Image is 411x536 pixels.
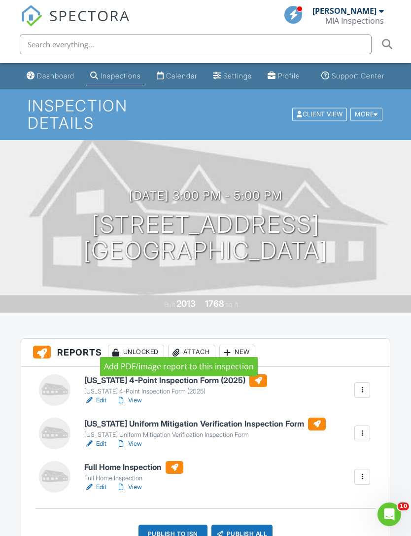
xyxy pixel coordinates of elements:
[20,35,372,54] input: Search everything...
[264,67,304,85] a: Profile
[129,189,282,202] h3: [DATE] 3:00 pm - 5:00 pm
[317,67,388,85] a: Support Center
[84,388,267,395] div: [US_STATE] 4-Point Inspection Form (2025)
[84,374,267,387] h6: [US_STATE] 4-Point Inspection Form (2025)
[223,71,252,80] div: Settings
[168,345,215,360] div: Attach
[312,6,377,16] div: [PERSON_NAME]
[164,301,175,308] span: Built
[332,71,384,80] div: Support Center
[84,482,106,492] a: Edit
[21,339,390,367] h3: Reports
[291,110,349,118] a: Client View
[116,439,142,449] a: View
[84,461,183,483] a: Full Home Inspection Full Home Inspection
[84,374,267,396] a: [US_STATE] 4-Point Inspection Form (2025) [US_STATE] 4-Point Inspection Form (2025)
[49,5,130,26] span: SPECTORA
[350,108,382,121] div: More
[176,298,196,309] div: 2013
[23,67,78,85] a: Dashboard
[84,439,106,449] a: Edit
[325,16,384,26] div: MIA Inspections
[21,5,42,27] img: The Best Home Inspection Software - Spectora
[86,67,145,85] a: Inspections
[83,212,328,264] h1: [STREET_ADDRESS] [GEOGRAPHIC_DATA]
[101,71,141,80] div: Inspections
[116,395,142,405] a: View
[292,108,347,121] div: Client View
[116,482,142,492] a: View
[84,431,326,439] div: [US_STATE] Uniform Mitigation Verification Inspection Form
[84,418,326,439] a: [US_STATE] Uniform Mitigation Verification Inspection Form [US_STATE] Uniform Mitigation Verifica...
[37,71,74,80] div: Dashboard
[153,67,201,85] a: Calendar
[209,67,256,85] a: Settings
[377,502,401,526] iframe: Intercom live chat
[21,13,130,34] a: SPECTORA
[226,301,240,308] span: sq. ft.
[84,474,183,482] div: Full Home Inspection
[219,345,255,360] div: New
[84,395,106,405] a: Edit
[398,502,409,510] span: 10
[28,97,383,132] h1: Inspection Details
[205,298,224,309] div: 1768
[84,461,183,474] h6: Full Home Inspection
[278,71,300,80] div: Profile
[166,71,197,80] div: Calendar
[84,418,326,430] h6: [US_STATE] Uniform Mitigation Verification Inspection Form
[108,345,164,360] div: Unlocked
